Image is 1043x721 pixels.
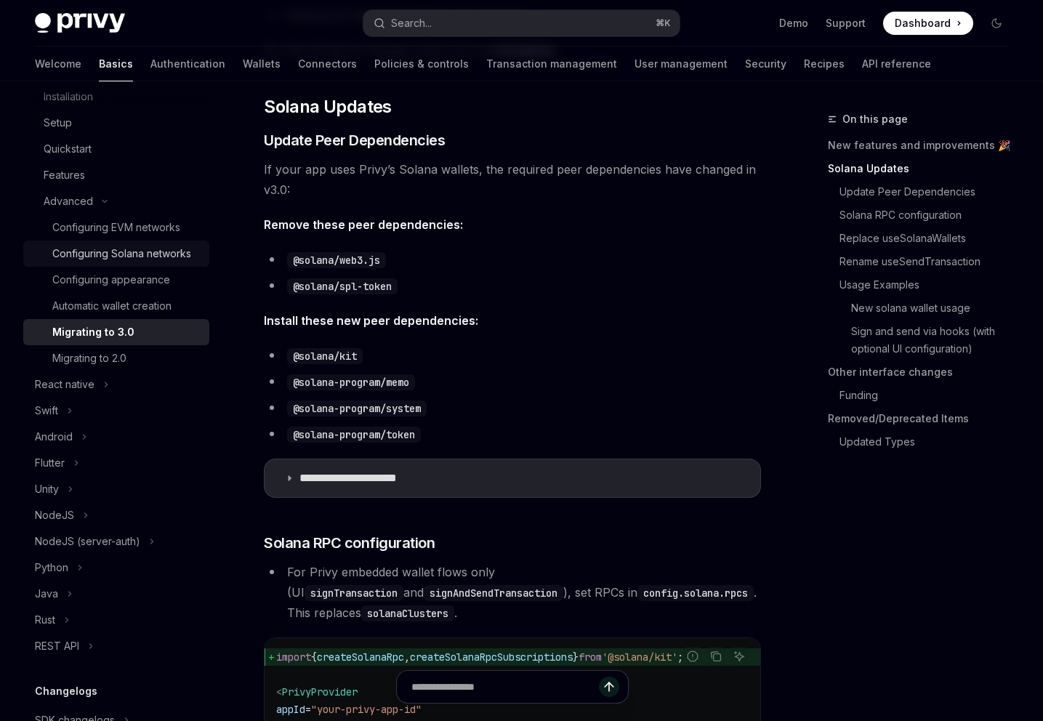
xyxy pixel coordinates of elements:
a: Solana Updates [828,157,1020,180]
code: @solana/kit [287,348,363,364]
span: Update Peer Dependencies [264,130,445,150]
a: Rename useSendTransaction [828,250,1020,273]
span: Dashboard [895,16,951,31]
a: Demo [779,16,808,31]
span: import [276,650,311,664]
span: { [311,650,317,664]
a: Quickstart [23,136,209,162]
button: Toggle Flutter section [23,450,209,476]
div: Rust [35,611,55,629]
div: REST API [35,637,79,655]
code: config.solana.rpcs [637,585,754,601]
a: Configuring appearance [23,267,209,293]
a: Basics [99,47,133,81]
div: Configuring Solana networks [52,245,191,262]
div: Configuring appearance [52,271,170,289]
a: Recipes [804,47,845,81]
button: Toggle Advanced section [23,188,209,214]
span: from [579,650,602,664]
a: User management [635,47,728,81]
a: Security [745,47,786,81]
span: } [573,650,579,664]
div: Features [44,166,85,184]
button: Toggle React native section [23,371,209,398]
li: For Privy embedded wallet flows only (UI and ), set RPCs in . This replaces . [264,562,761,623]
div: React native [35,376,94,393]
a: Policies & controls [374,47,469,81]
a: Funding [828,384,1020,407]
div: Unity [35,480,59,498]
a: Automatic wallet creation [23,293,209,319]
a: Setup [23,110,209,136]
span: Solana RPC configuration [264,533,435,553]
button: Report incorrect code [683,647,702,666]
div: Java [35,585,58,603]
button: Toggle Python section [23,555,209,581]
code: signAndSendTransaction [424,585,563,601]
div: Search... [391,15,432,32]
span: If your app uses Privy’s Solana wallets, the required peer dependencies have changed in v3.0: [264,159,761,200]
a: Wallets [243,47,281,81]
button: Copy the contents from the code block [706,647,725,666]
code: solanaClusters [361,605,454,621]
button: Ask AI [730,647,749,666]
span: Solana Updates [264,95,392,118]
div: Configuring EVM networks [52,219,180,236]
button: Send message [599,677,619,697]
a: Migrating to 3.0 [23,319,209,345]
span: createSolanaRpcSubscriptions [410,650,573,664]
h5: Changelogs [35,682,97,700]
button: Toggle Unity section [23,476,209,502]
div: Android [35,428,73,446]
strong: Remove these peer dependencies: [264,217,463,232]
code: @solana/web3.js [287,252,386,268]
span: , [404,650,410,664]
a: Solana RPC configuration [828,204,1020,227]
div: Migrating to 2.0 [52,350,126,367]
div: NodeJS (server-auth) [35,533,140,550]
a: Dashboard [883,12,973,35]
a: Usage Examples [828,273,1020,297]
code: @solana/spl-token [287,278,398,294]
a: Configuring Solana networks [23,241,209,267]
button: Open search [363,10,680,36]
a: Transaction management [486,47,617,81]
button: Toggle Java section [23,581,209,607]
div: Python [35,559,68,576]
a: Sign and send via hooks (with optional UI configuration) [828,320,1020,360]
span: On this page [842,110,908,128]
button: Toggle REST API section [23,633,209,659]
span: createSolanaRpc [317,650,404,664]
a: API reference [862,47,931,81]
a: New solana wallet usage [828,297,1020,320]
button: Toggle Android section [23,424,209,450]
input: Ask a question... [411,671,599,703]
span: ⌘ K [656,17,671,29]
a: Authentication [150,47,225,81]
img: dark logo [35,13,125,33]
div: Swift [35,402,58,419]
a: Replace useSolanaWallets [828,227,1020,250]
a: Other interface changes [828,360,1020,384]
a: Removed/Deprecated Items [828,407,1020,430]
button: Toggle Swift section [23,398,209,424]
code: @solana-program/memo [287,374,415,390]
a: Connectors [298,47,357,81]
button: Toggle NodeJS (server-auth) section [23,528,209,555]
div: Advanced [44,193,93,210]
span: ; [677,650,683,664]
a: Welcome [35,47,81,81]
button: Toggle NodeJS section [23,502,209,528]
a: Configuring EVM networks [23,214,209,241]
div: Flutter [35,454,65,472]
button: Toggle dark mode [985,12,1008,35]
div: Automatic wallet creation [52,297,172,315]
code: @solana-program/system [287,400,427,416]
span: '@solana/kit' [602,650,677,664]
div: Migrating to 3.0 [52,323,134,341]
a: Migrating to 2.0 [23,345,209,371]
div: Quickstart [44,140,92,158]
a: Updated Types [828,430,1020,454]
a: Support [826,16,866,31]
